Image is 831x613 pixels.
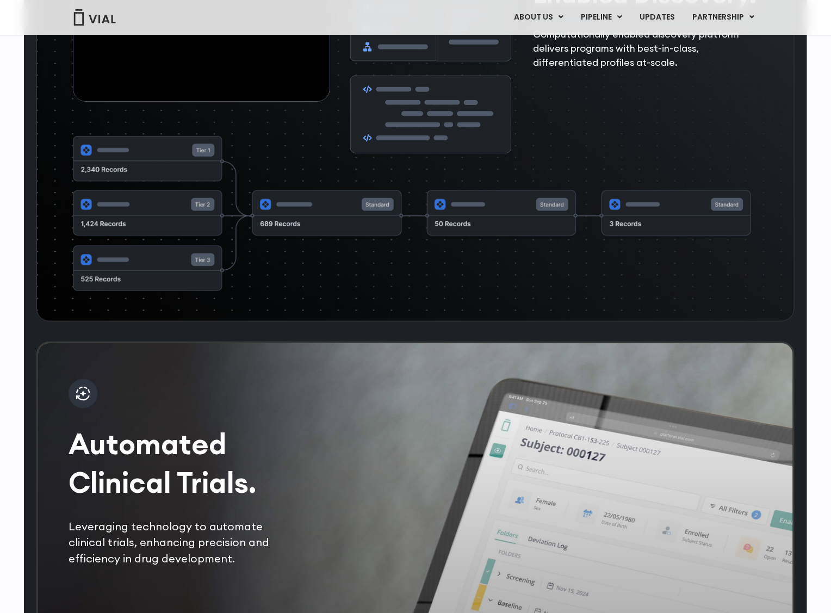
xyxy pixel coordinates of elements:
[572,8,630,27] a: PIPELINEMenu Toggle
[533,27,765,70] p: Computationally enabled discovery platform delivers programs with best-in-class, differentiated p...
[73,9,116,26] img: Vial Logo
[69,518,296,566] p: Leveraging technology to automate clinical trials, enhancing precision and efficiency in drug dev...
[684,8,763,27] a: PARTNERSHIPMenu Toggle
[505,8,572,27] a: ABOUT USMenu Toggle
[73,136,751,292] img: Flowchart
[69,425,296,502] h2: Automated Clinical Trials.
[631,8,683,27] a: UPDATES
